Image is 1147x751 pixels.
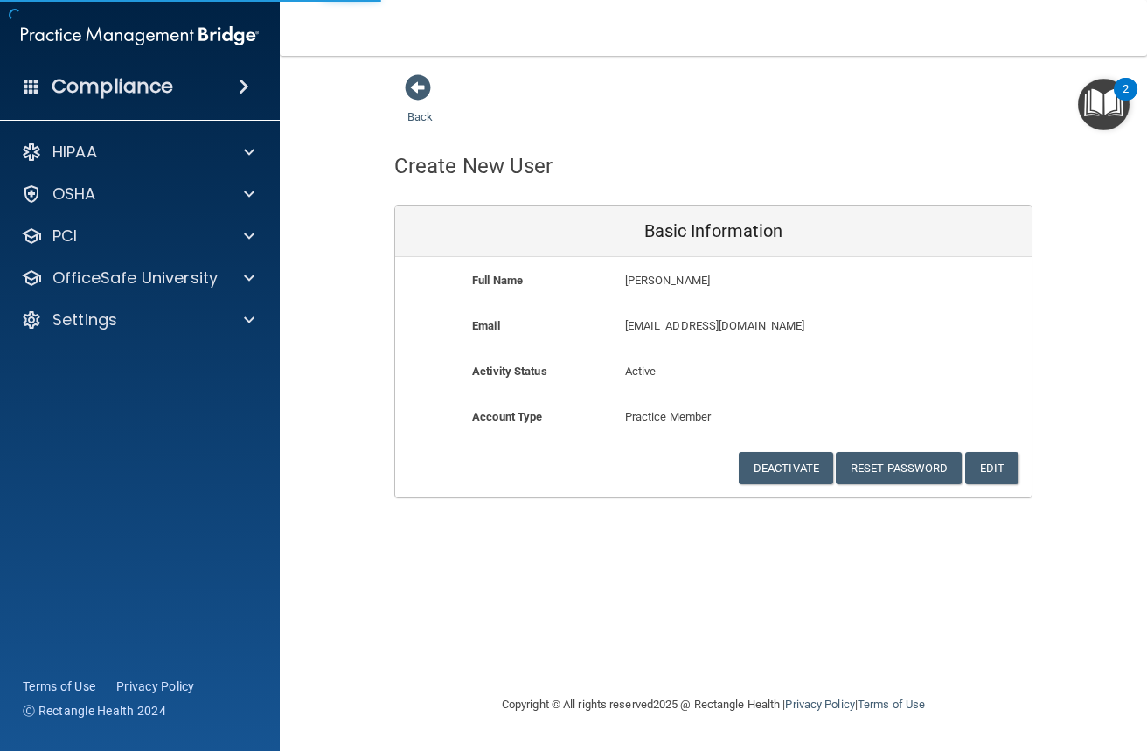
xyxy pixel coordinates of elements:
b: Account Type [472,410,542,423]
a: OSHA [21,184,254,205]
p: Practice Member [625,407,803,428]
p: PCI [52,226,77,247]
p: Active [625,361,803,382]
img: PMB logo [21,18,259,53]
button: Reset Password [836,452,962,484]
p: OSHA [52,184,96,205]
h4: Compliance [52,74,173,99]
a: Settings [21,309,254,330]
b: Activity Status [472,365,547,378]
p: [EMAIL_ADDRESS][DOMAIN_NAME] [625,316,904,337]
a: Terms of Use [858,698,925,711]
p: [PERSON_NAME] [625,270,904,291]
b: Email [472,319,500,332]
b: Full Name [472,274,523,287]
span: Ⓒ Rectangle Health 2024 [23,702,166,720]
h4: Create New User [394,155,553,177]
button: Deactivate [739,452,833,484]
button: Open Resource Center, 2 new notifications [1078,79,1130,130]
div: Basic Information [395,206,1032,257]
div: 2 [1123,89,1129,112]
a: Back [407,89,433,123]
p: Settings [52,309,117,330]
a: Privacy Policy [116,678,195,695]
a: HIPAA [21,142,254,163]
a: Terms of Use [23,678,95,695]
button: Edit [965,452,1018,484]
a: PCI [21,226,254,247]
a: OfficeSafe University [21,268,254,289]
a: Privacy Policy [785,698,854,711]
p: HIPAA [52,142,97,163]
iframe: Drift Widget Chat Controller [845,627,1126,697]
div: Copyright © All rights reserved 2025 @ Rectangle Health | | [394,677,1032,733]
p: OfficeSafe University [52,268,218,289]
